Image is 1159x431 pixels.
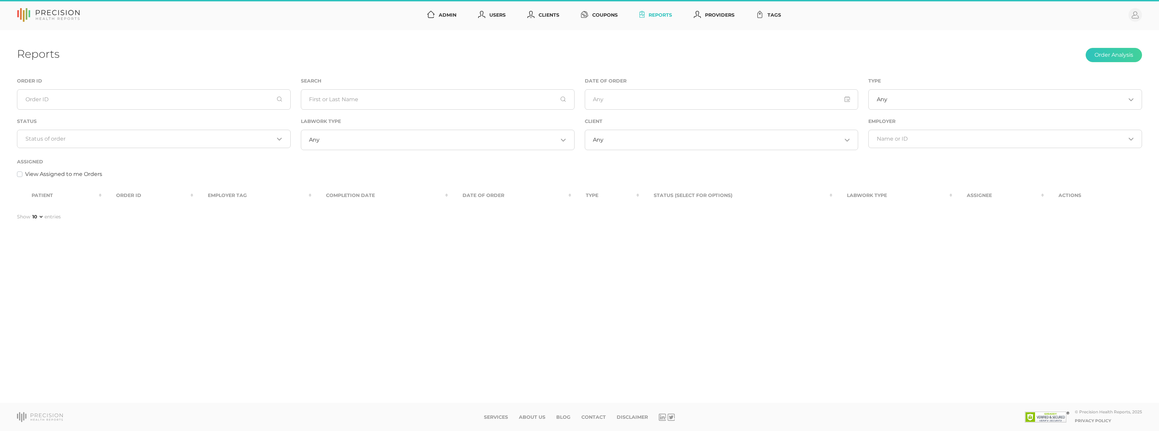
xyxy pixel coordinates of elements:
[424,9,459,21] a: Admin
[832,188,952,203] th: Labwork Type
[952,188,1044,203] th: Assignee
[585,78,627,84] label: Date of Order
[1086,48,1142,62] button: Order Analysis
[301,119,341,124] label: Labwork Type
[309,137,320,143] span: Any
[320,137,558,143] input: Search for option
[868,78,881,84] label: Type
[25,136,274,142] input: Search for option
[877,96,887,103] span: Any
[17,130,291,148] div: Search for option
[102,188,193,203] th: Order ID
[1075,409,1142,414] div: © Precision Health Reports, 2025
[1075,418,1111,423] a: Privacy Policy
[525,9,562,21] a: Clients
[556,414,571,420] a: Blog
[617,414,648,420] a: Disclaimer
[887,96,1126,103] input: Search for option
[593,137,603,143] span: Any
[17,78,42,84] label: Order ID
[868,130,1142,148] div: Search for option
[31,213,44,220] select: Showentries
[311,188,448,203] th: Completion Date
[637,9,675,21] a: Reports
[691,9,737,21] a: Providers
[585,119,602,124] label: Client
[571,188,639,203] th: Type
[301,89,575,110] input: First or Last Name
[17,159,43,165] label: Assigned
[17,89,291,110] input: Order ID
[581,414,606,420] a: Contact
[484,414,508,420] a: Services
[25,170,102,178] label: View Assigned to me Orders
[754,9,784,21] a: Tags
[193,188,311,203] th: Employer Tag
[578,9,620,21] a: Coupons
[301,130,575,150] div: Search for option
[475,9,508,21] a: Users
[585,89,858,110] input: Any
[1044,188,1142,203] th: Actions
[868,89,1142,110] div: Search for option
[17,47,59,60] h1: Reports
[519,414,545,420] a: About Us
[301,78,321,84] label: Search
[877,136,1126,142] input: Search for option
[17,119,37,124] label: Status
[603,137,842,143] input: Search for option
[17,188,102,203] th: Patient
[1025,412,1069,423] img: SSL site seal - click to verify
[17,213,61,220] label: Show entries
[585,130,858,150] div: Search for option
[639,188,832,203] th: Status (Select for Options)
[448,188,571,203] th: Date Of Order
[868,119,895,124] label: Employer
